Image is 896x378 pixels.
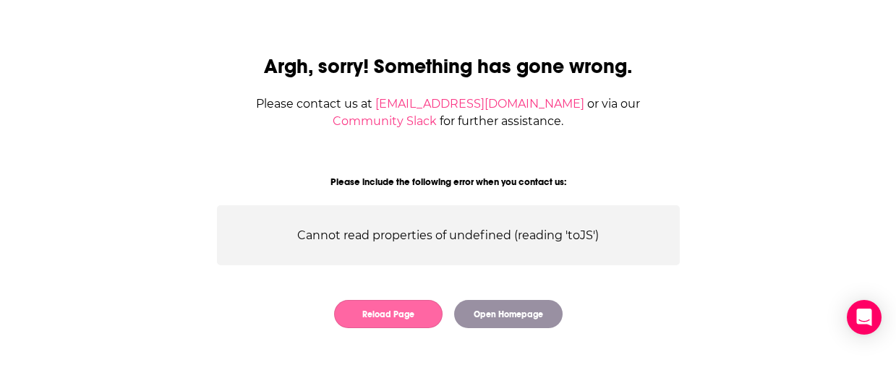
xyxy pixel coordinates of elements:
[333,114,437,128] a: Community Slack
[217,205,680,265] div: Cannot read properties of undefined (reading 'toJS')
[375,97,584,111] a: [EMAIL_ADDRESS][DOMAIN_NAME]
[217,95,680,130] div: Please contact us at or via our for further assistance.
[454,300,563,328] button: Open Homepage
[217,176,680,188] div: Please include the following error when you contact us:
[334,300,443,328] button: Reload Page
[217,54,680,79] h2: Argh, sorry! Something has gone wrong.
[847,300,882,335] div: Open Intercom Messenger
